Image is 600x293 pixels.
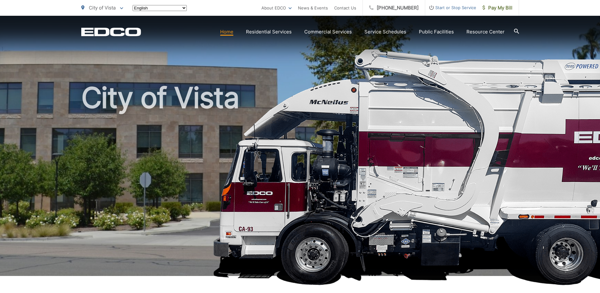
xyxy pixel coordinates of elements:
[304,28,352,36] a: Commercial Services
[364,28,406,36] a: Service Schedules
[298,4,328,12] a: News & Events
[220,28,233,36] a: Home
[483,4,512,12] span: Pay My Bill
[334,4,356,12] a: Contact Us
[81,27,141,36] a: EDCD logo. Return to the homepage.
[133,5,187,11] select: Select a language
[419,28,454,36] a: Public Facilities
[261,4,292,12] a: About EDCO
[246,28,292,36] a: Residential Services
[466,28,505,36] a: Resource Center
[89,5,116,11] span: City of Vista
[81,82,519,282] h1: City of Vista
